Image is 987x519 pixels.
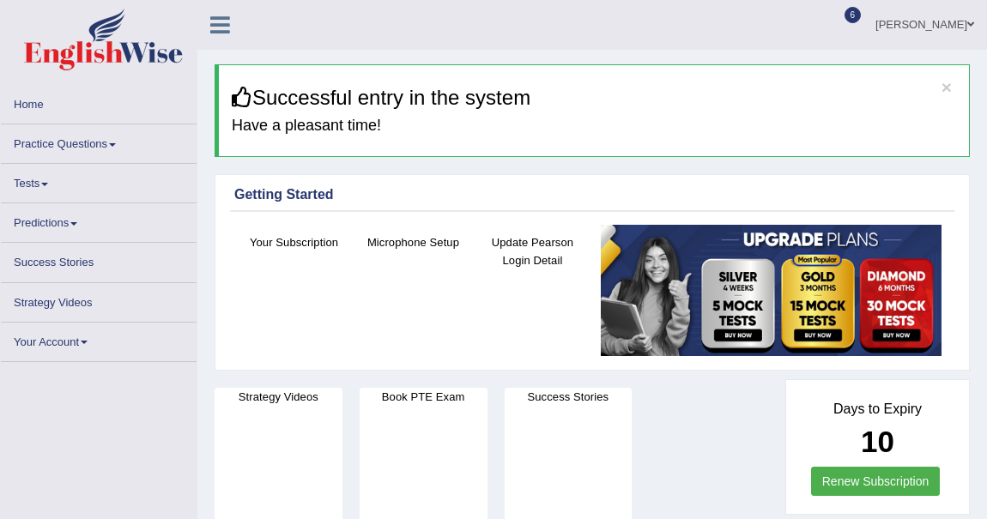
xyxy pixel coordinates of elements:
[232,118,956,135] h4: Have a pleasant time!
[481,233,584,269] h4: Update Pearson Login Detail
[234,184,950,205] div: Getting Started
[232,87,956,109] h3: Successful entry in the system
[243,233,345,251] h4: Your Subscription
[1,164,197,197] a: Tests
[1,124,197,158] a: Practice Questions
[360,388,487,406] h4: Book PTE Exam
[1,323,197,356] a: Your Account
[861,425,894,458] b: 10
[1,243,197,276] a: Success Stories
[1,283,197,317] a: Strategy Videos
[1,85,197,118] a: Home
[601,225,942,357] img: small5.jpg
[362,233,464,251] h4: Microphone Setup
[942,78,952,96] button: ×
[505,388,633,406] h4: Success Stories
[845,7,862,23] span: 6
[215,388,342,406] h4: Strategy Videos
[811,467,941,496] a: Renew Subscription
[805,401,950,417] h4: Days to Expiry
[1,203,197,237] a: Predictions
